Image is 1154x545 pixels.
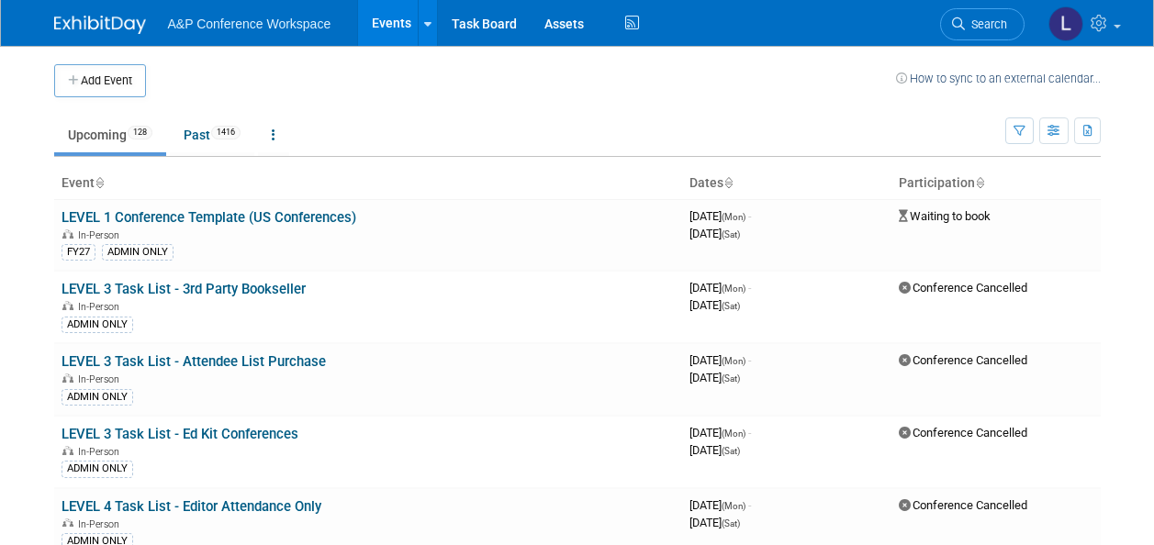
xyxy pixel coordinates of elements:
[722,229,740,239] span: (Sat)
[899,498,1027,512] span: Conference Cancelled
[689,209,751,223] span: [DATE]
[95,175,104,190] a: Sort by Event Name
[748,209,751,223] span: -
[62,373,73,383] img: In-Person Event
[62,317,133,333] div: ADMIN ONLY
[748,281,751,295] span: -
[1048,6,1083,41] img: Louise Morgan
[899,209,991,223] span: Waiting to book
[682,168,891,199] th: Dates
[54,117,166,152] a: Upcoming128
[211,126,241,139] span: 1416
[78,229,125,241] span: In-Person
[689,426,751,439] span: [DATE]
[899,426,1027,439] span: Conference Cancelled
[62,209,356,226] a: LEVEL 1 Conference Template (US Conferences)
[722,301,740,311] span: (Sat)
[689,516,740,529] span: [DATE]
[62,446,73,455] img: In-Person Event
[689,281,751,295] span: [DATE]
[62,426,298,442] a: LEVEL 3 Task List - Ed Kit Conferences
[899,281,1027,295] span: Conference Cancelled
[62,281,306,297] a: LEVEL 3 Task List - 3rd Party Bookseller
[78,301,125,313] span: In-Person
[965,17,1007,31] span: Search
[722,428,745,439] span: (Mon)
[722,212,745,222] span: (Mon)
[722,284,745,294] span: (Mon)
[689,371,740,384] span: [DATE]
[689,353,751,367] span: [DATE]
[689,443,740,457] span: [DATE]
[54,168,682,199] th: Event
[722,518,740,528] span: (Sat)
[689,227,740,240] span: [DATE]
[168,17,331,31] span: A&P Conference Workspace
[748,426,751,439] span: -
[102,244,174,261] div: ADMIN ONLY
[722,501,745,511] span: (Mon)
[722,373,740,384] span: (Sat)
[54,64,146,97] button: Add Event
[62,518,73,528] img: In-Person Event
[170,117,254,152] a: Past1416
[62,353,326,370] a: LEVEL 3 Task List - Attendee List Purchase
[62,244,95,261] div: FY27
[723,175,733,190] a: Sort by Start Date
[62,461,133,477] div: ADMIN ONLY
[62,229,73,239] img: In-Person Event
[722,446,740,456] span: (Sat)
[78,518,125,530] span: In-Person
[722,356,745,366] span: (Mon)
[78,373,125,385] span: In-Person
[896,72,1101,85] a: How to sync to an external calendar...
[62,301,73,310] img: In-Person Event
[62,498,321,515] a: LEVEL 4 Task List - Editor Attendance Only
[689,498,751,512] span: [DATE]
[689,298,740,312] span: [DATE]
[128,126,152,139] span: 128
[748,353,751,367] span: -
[891,168,1101,199] th: Participation
[62,389,133,406] div: ADMIN ONLY
[899,353,1027,367] span: Conference Cancelled
[975,175,984,190] a: Sort by Participation Type
[940,8,1025,40] a: Search
[78,446,125,458] span: In-Person
[748,498,751,512] span: -
[54,16,146,34] img: ExhibitDay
